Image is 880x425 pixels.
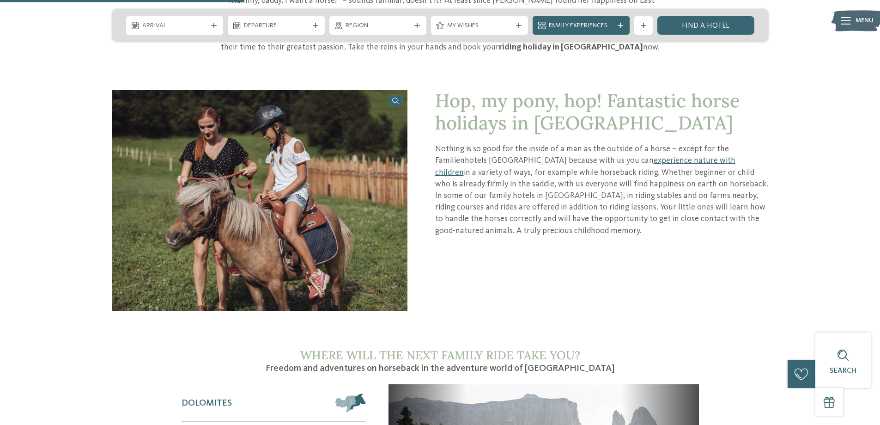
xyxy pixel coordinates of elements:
[830,367,856,375] span: Search
[549,21,613,31] span: Family Experiences
[266,364,615,373] span: Freedom and adventures on horseback in the adventure world of [GEOGRAPHIC_DATA]
[435,143,768,237] p: Nothing is so good for the inside of a man as the outside of a horse – except for the Familienhot...
[112,90,407,311] img: Horseback riding with children in South Tyrol
[244,21,309,31] span: Departure
[435,156,735,176] a: experience nature with children
[182,398,232,409] span: Dolomites
[300,348,580,363] span: Where will the next family ride take you?
[142,21,207,31] span: Arrival
[657,16,754,35] a: Find a hotel
[447,21,512,31] span: My wishes
[346,21,410,31] span: Region
[499,43,643,51] strong: riding holiday in [GEOGRAPHIC_DATA]
[435,89,740,135] span: Hop, my pony, hop! Fantastic horse holidays in [GEOGRAPHIC_DATA]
